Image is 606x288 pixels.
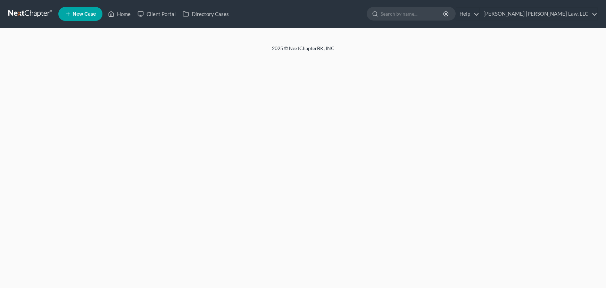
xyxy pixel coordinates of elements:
span: New Case [73,11,96,17]
a: Help [456,8,479,20]
div: 2025 © NextChapterBK, INC [105,45,501,57]
a: Home [105,8,134,20]
a: [PERSON_NAME] [PERSON_NAME] Law, LLC [480,8,597,20]
input: Search by name... [381,7,444,20]
a: Directory Cases [179,8,232,20]
a: Client Portal [134,8,179,20]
